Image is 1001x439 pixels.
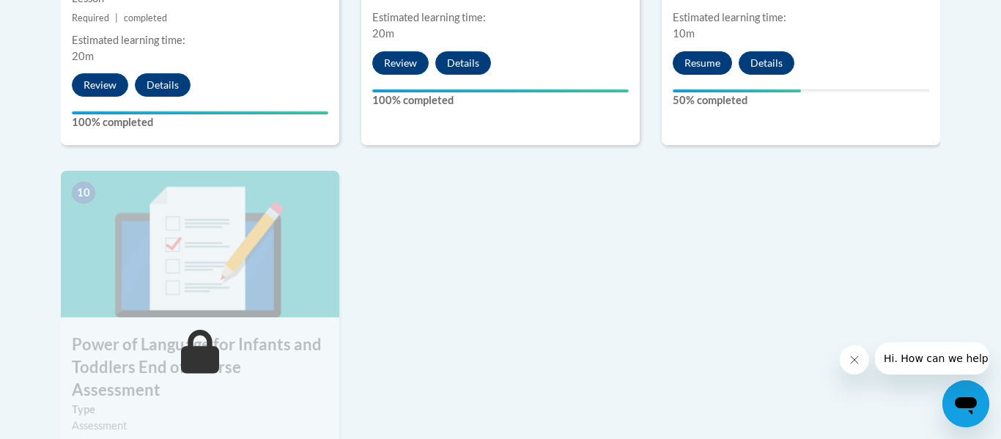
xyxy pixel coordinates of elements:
span: 10 [72,182,95,204]
label: 50% completed [673,92,929,108]
iframe: Button to launch messaging window [942,380,989,427]
div: Your progress [72,111,328,114]
span: | [115,12,118,23]
div: Assessment [72,418,328,434]
button: Review [372,51,429,75]
div: Estimated learning time: [372,10,629,26]
div: Your progress [673,89,801,92]
span: 20m [372,27,394,40]
button: Details [135,73,191,97]
label: Type [72,402,328,418]
label: 100% completed [372,92,629,108]
span: 10m [673,27,695,40]
button: Details [739,51,794,75]
img: Course Image [61,171,339,317]
button: Review [72,73,128,97]
span: Hi. How can we help? [9,10,119,22]
span: completed [124,12,167,23]
label: 100% completed [72,114,328,130]
div: Estimated learning time: [673,10,929,26]
div: Estimated learning time: [72,32,328,48]
button: Resume [673,51,732,75]
h3: Power of Language for Infants and Toddlers End of Course Assessment [61,333,339,401]
span: 20m [72,50,94,62]
iframe: Close message [840,345,869,375]
iframe: Message from company [875,342,989,375]
button: Details [435,51,491,75]
div: Your progress [372,89,629,92]
span: Required [72,12,109,23]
